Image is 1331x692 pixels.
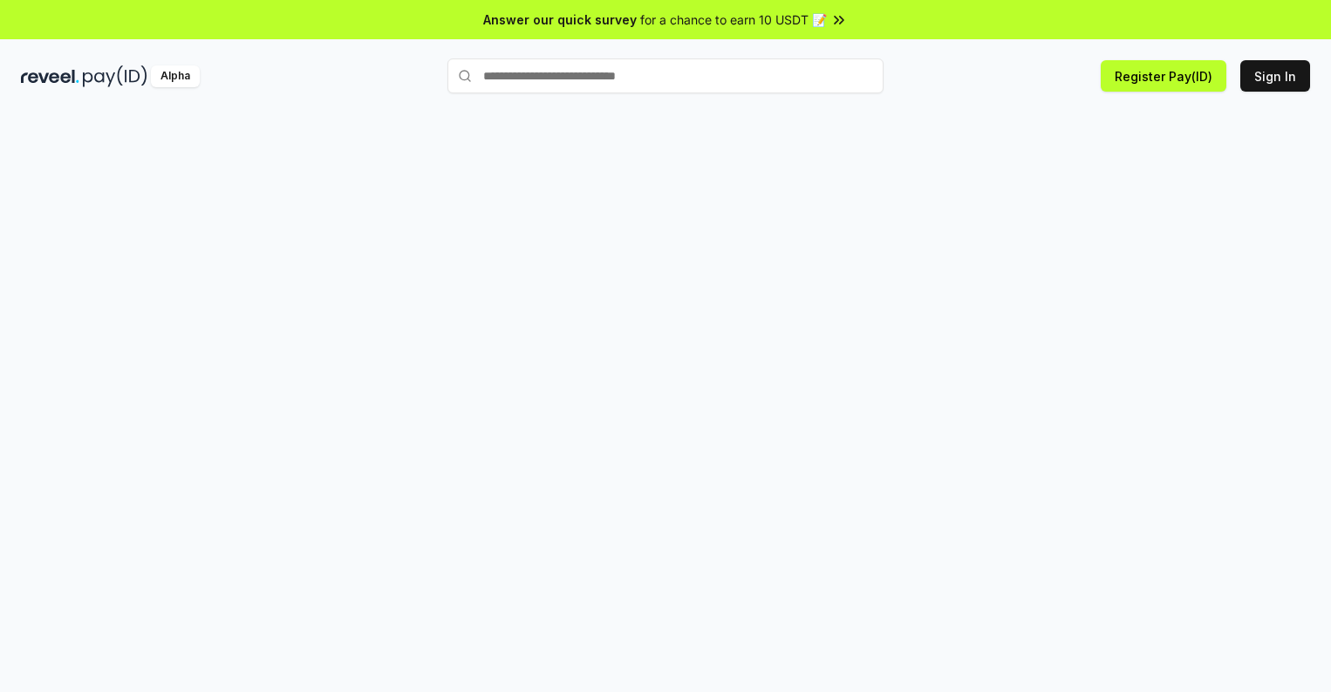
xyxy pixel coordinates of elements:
[640,10,827,29] span: for a chance to earn 10 USDT 📝
[151,65,200,87] div: Alpha
[21,65,79,87] img: reveel_dark
[483,10,637,29] span: Answer our quick survey
[1240,60,1310,92] button: Sign In
[1101,60,1226,92] button: Register Pay(ID)
[83,65,147,87] img: pay_id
